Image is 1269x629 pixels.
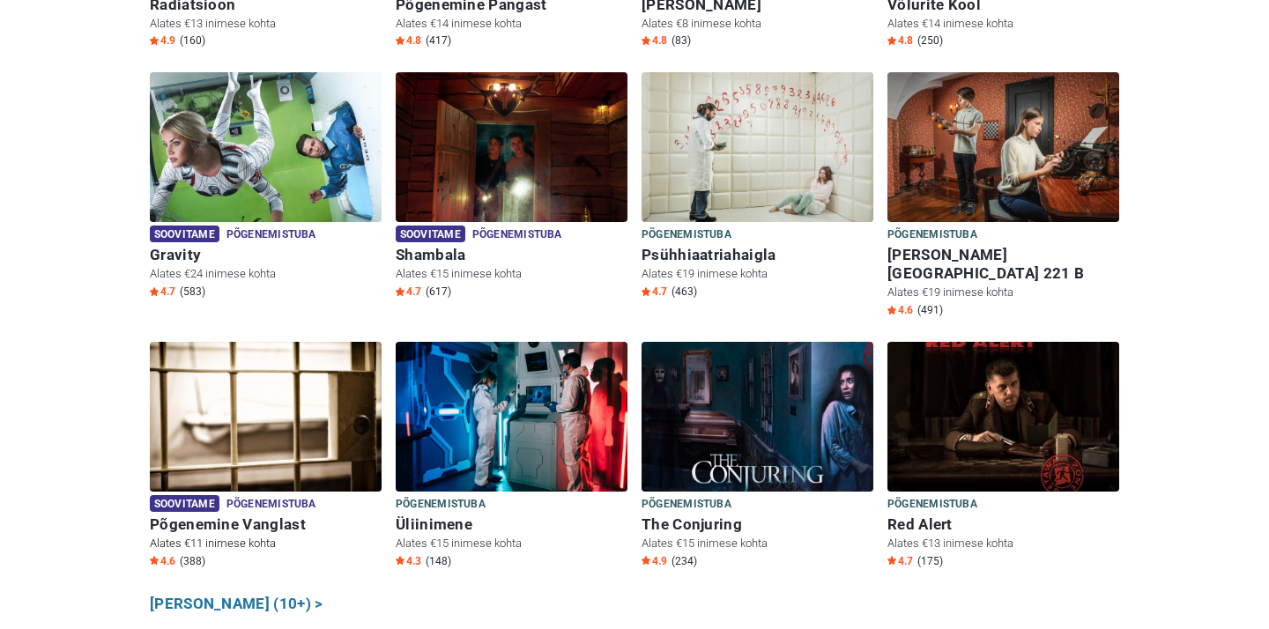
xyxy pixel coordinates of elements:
[672,285,697,299] span: (463)
[150,536,382,551] p: Alates €11 inimese kohta
[887,554,913,568] span: 4.7
[642,554,667,568] span: 4.9
[887,342,1119,492] img: Red Alert
[426,285,451,299] span: (617)
[672,33,691,48] span: (83)
[642,16,873,32] p: Alates €8 inimese kohta
[396,342,627,492] img: Üliinimene
[642,342,873,492] img: The Conjuring
[150,266,382,282] p: Alates €24 inimese kohta
[396,72,627,302] a: Shambala Soovitame Põgenemistuba Shambala Alates €15 inimese kohta Star4.7 (617)
[396,342,627,572] a: Üliinimene Põgenemistuba Üliinimene Alates €15 inimese kohta Star4.3 (148)
[642,285,667,299] span: 4.7
[180,285,205,299] span: (583)
[887,36,896,45] img: Star
[150,556,159,565] img: Star
[887,556,896,565] img: Star
[226,226,316,245] span: Põgenemistuba
[150,593,323,616] a: [PERSON_NAME] (10+) >
[887,303,913,317] span: 4.6
[887,306,896,314] img: Star
[887,515,1119,534] h6: Red Alert
[642,226,731,245] span: Põgenemistuba
[396,554,421,568] span: 4.3
[642,33,667,48] span: 4.8
[396,285,421,299] span: 4.7
[672,554,697,568] span: (234)
[887,536,1119,551] p: Alates €13 inimese kohta
[150,36,159,45] img: Star
[642,287,650,296] img: Star
[150,554,175,568] span: 4.6
[150,72,382,222] img: Gravity
[396,16,627,32] p: Alates €14 inimese kohta
[150,226,219,242] span: Soovitame
[150,342,382,492] img: Põgenemine Vanglast
[396,287,404,296] img: Star
[396,33,421,48] span: 4.8
[642,246,873,264] h6: Psühhiaatriahaigla
[150,33,175,48] span: 4.9
[396,72,627,222] img: Shambala
[887,72,1119,222] img: Baker Street 221 B
[642,515,873,534] h6: The Conjuring
[642,72,873,302] a: Psühhiaatriahaigla Põgenemistuba Psühhiaatriahaigla Alates €19 inimese kohta Star4.7 (463)
[917,554,943,568] span: (175)
[887,495,977,514] span: Põgenemistuba
[396,266,627,282] p: Alates €15 inimese kohta
[642,72,873,222] img: Psühhiaatriahaigla
[642,495,731,514] span: Põgenemistuba
[150,495,219,512] span: Soovitame
[642,342,873,572] a: The Conjuring Põgenemistuba The Conjuring Alates €15 inimese kohta Star4.9 (234)
[150,16,382,32] p: Alates €13 inimese kohta
[887,16,1119,32] p: Alates €14 inimese kohta
[150,72,382,302] a: Gravity Soovitame Põgenemistuba Gravity Alates €24 inimese kohta Star4.7 (583)
[472,226,562,245] span: Põgenemistuba
[396,226,465,242] span: Soovitame
[426,33,451,48] span: (417)
[226,495,316,514] span: Põgenemistuba
[150,287,159,296] img: Star
[150,285,175,299] span: 4.7
[150,246,382,264] h6: Gravity
[887,72,1119,321] a: Baker Street 221 B Põgenemistuba [PERSON_NAME][GEOGRAPHIC_DATA] 221 B Alates €19 inimese kohta St...
[642,556,650,565] img: Star
[180,33,205,48] span: (160)
[887,342,1119,572] a: Red Alert Põgenemistuba Red Alert Alates €13 inimese kohta Star4.7 (175)
[426,554,451,568] span: (148)
[887,33,913,48] span: 4.8
[180,554,205,568] span: (388)
[396,515,627,534] h6: Üliinimene
[887,246,1119,283] h6: [PERSON_NAME][GEOGRAPHIC_DATA] 221 B
[396,495,486,514] span: Põgenemistuba
[150,515,382,534] h6: Põgenemine Vanglast
[887,226,977,245] span: Põgenemistuba
[917,33,943,48] span: (250)
[887,285,1119,300] p: Alates €19 inimese kohta
[150,342,382,572] a: Põgenemine Vanglast Soovitame Põgenemistuba Põgenemine Vanglast Alates €11 inimese kohta Star4.6 ...
[642,36,650,45] img: Star
[642,536,873,551] p: Alates €15 inimese kohta
[642,266,873,282] p: Alates €19 inimese kohta
[396,36,404,45] img: Star
[917,303,943,317] span: (491)
[396,556,404,565] img: Star
[396,246,627,264] h6: Shambala
[396,536,627,551] p: Alates €15 inimese kohta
